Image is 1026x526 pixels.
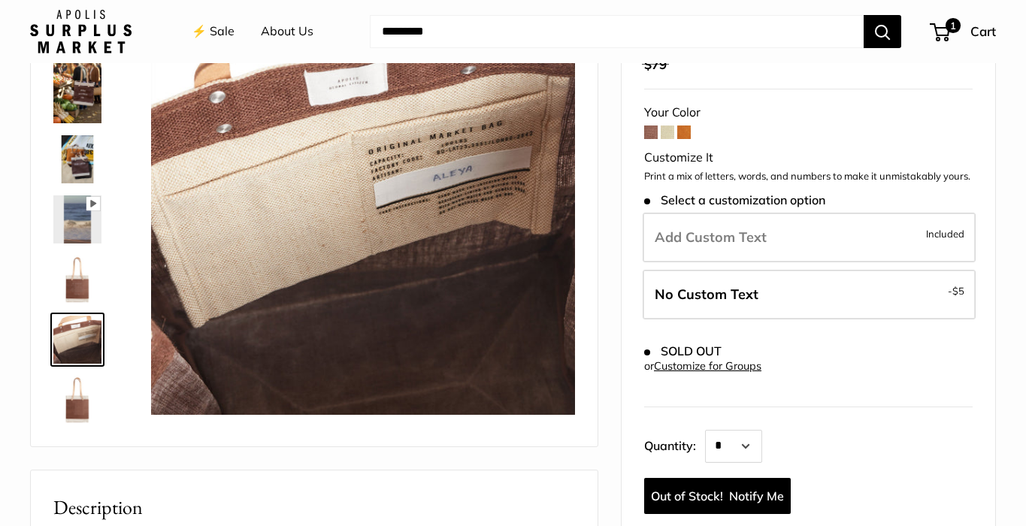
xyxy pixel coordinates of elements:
[644,356,761,376] div: or
[946,18,961,33] span: 1
[864,15,901,48] button: Search
[655,228,767,246] span: Add Custom Text
[53,493,575,522] h2: Description
[948,282,964,300] span: -
[644,193,825,207] span: Select a customization option
[370,15,864,48] input: Search...
[53,135,101,183] img: Market Tote in Mustang
[926,225,964,243] span: Included
[50,48,104,126] a: Market Tote in Mustang
[644,344,722,358] span: SOLD OUT
[654,359,761,373] a: Customize for Groups
[644,101,973,124] div: Your Color
[30,10,132,53] img: Apolis: Surplus Market
[643,213,976,262] label: Add Custom Text
[50,192,104,246] a: Market Tote in Mustang
[952,285,964,297] span: $5
[643,270,976,319] label: Leave Blank
[192,20,235,43] a: ⚡️ Sale
[53,255,101,304] img: Market Tote in Mustang
[53,195,101,243] img: Market Tote in Mustang
[261,20,313,43] a: About Us
[970,23,996,39] span: Cart
[931,20,996,44] a: 1 Cart
[644,478,791,514] a: Notify Me
[53,51,101,123] img: Market Tote in Mustang
[50,132,104,186] a: Market Tote in Mustang
[50,252,104,307] a: Market Tote in Mustang
[644,169,973,184] p: Print a mix of letters, words, and numbers to make it unmistakably yours.
[50,373,104,427] a: Market Tote in Mustang
[53,316,101,364] img: Market Tote in Mustang
[644,425,705,463] label: Quantity:
[53,376,101,424] img: Market Tote in Mustang
[50,313,104,367] a: Market Tote in Mustang
[655,286,758,303] span: No Custom Text
[644,147,973,169] div: Customize It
